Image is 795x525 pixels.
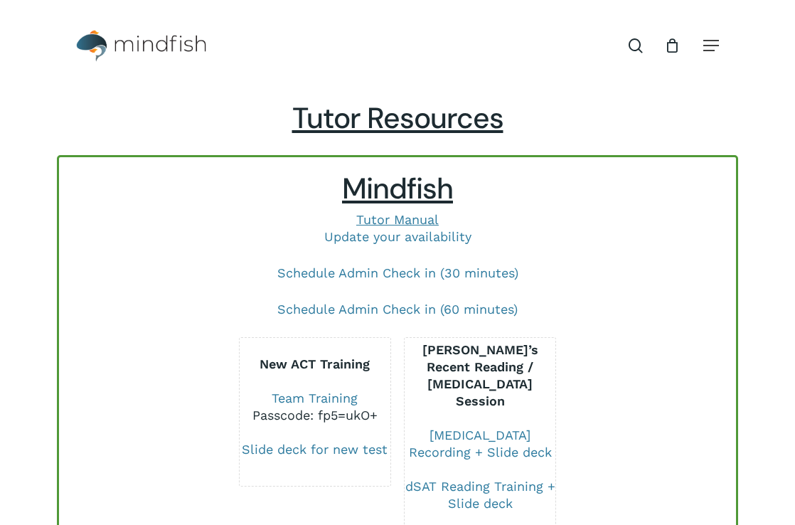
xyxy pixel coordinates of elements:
[277,265,518,280] a: Schedule Admin Check in (30 minutes)
[409,428,552,460] a: [MEDICAL_DATA] Recording + Slide deck
[240,407,390,424] div: Passcode: fp5=ukO+
[277,302,518,317] a: Schedule Admin Check in (60 minutes)
[242,442,388,457] a: Slide deck for new test
[260,356,370,371] b: New ACT Training
[405,479,555,511] a: dSAT Reading Training + Slide deck
[422,342,538,408] b: [PERSON_NAME]’s Recent Reading / [MEDICAL_DATA] Session
[57,19,738,73] header: Main Menu
[703,38,719,53] a: Navigation Menu
[272,391,358,405] a: Team Training
[356,212,439,227] a: Tutor Manual
[324,229,471,244] a: Update your availability
[292,100,503,137] span: Tutor Resources
[342,170,453,208] span: Mindfish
